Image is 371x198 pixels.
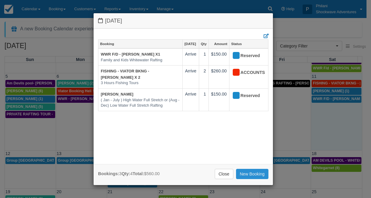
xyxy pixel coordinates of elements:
[133,171,144,176] strong: Total:
[199,65,208,89] td: 2
[98,40,182,48] a: Booking
[215,169,233,179] a: Close
[232,68,261,78] div: ACCOUNTS
[236,169,269,179] a: New Booking
[199,88,208,111] td: 1
[229,40,268,48] a: Status
[101,92,133,96] a: [PERSON_NAME]
[101,80,180,86] em: 3 Hours Fishing Tours
[232,91,261,101] div: Reserved
[183,88,199,111] td: Arrive
[232,51,261,61] div: Reserved
[183,65,199,89] td: Arrive
[101,57,180,63] em: Family and Kids Whitewater Rafting
[101,97,180,108] em: ( Jan - July ) High Water Full Stretch or (Aug - Dec) Low Water Full Stretch Rafting
[208,88,229,111] td: $150.00
[183,40,199,48] a: [DATE]
[98,18,268,24] h4: [DATE]
[121,171,130,176] strong: Qty:
[101,69,149,80] a: FISHING - VIATOR BKNG - [PERSON_NAME] X 2
[208,48,229,65] td: $150.00
[98,171,160,177] div: 3 4 $560.00
[98,171,119,176] strong: Bookings:
[209,40,229,48] a: Amount
[208,65,229,89] td: $260.00
[199,40,208,48] a: Qty
[199,48,208,65] td: 1
[183,48,199,65] td: Arrive
[101,52,160,56] a: WWR F/D - [PERSON_NAME] X1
